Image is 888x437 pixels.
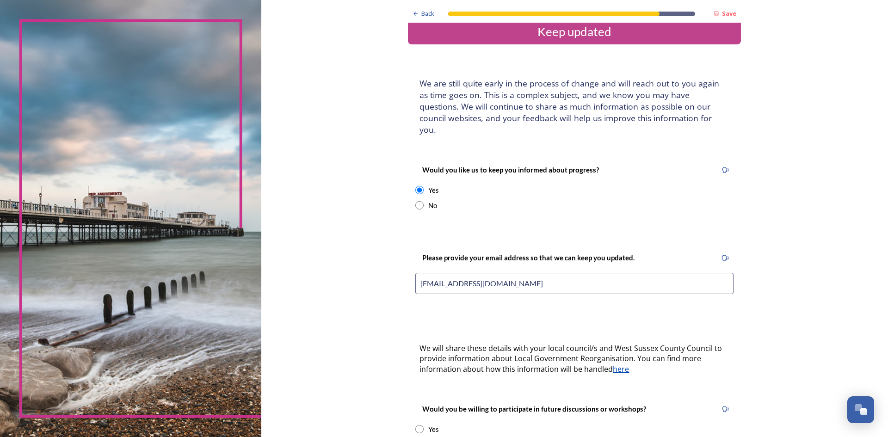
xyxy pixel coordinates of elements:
strong: Would you be willing to participate in future discussions or workshops? [422,405,646,413]
span: We will share these details with your local council/s and West Sussex County Council to provide i... [419,343,724,374]
strong: Save [722,9,736,18]
div: Keep updated [412,23,737,41]
a: here [613,364,629,374]
div: Yes [428,185,439,196]
div: Yes [428,424,439,435]
div: No [428,200,437,211]
span: Back [421,9,434,18]
strong: Would you like us to keep you informed about progress? [422,166,599,174]
strong: Please provide your email address so that we can keep you updated. [422,253,635,262]
button: Open Chat [847,396,874,423]
h4: We are still quite early in the process of change and will reach out to you again as time goes on... [419,78,729,135]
